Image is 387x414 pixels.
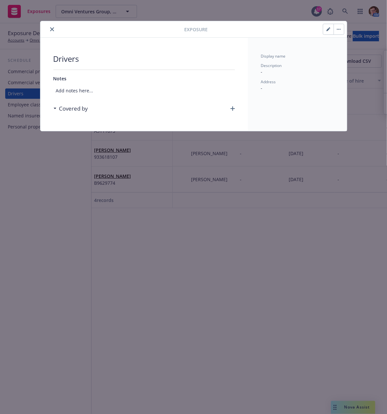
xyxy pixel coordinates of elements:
[261,85,263,91] span: -
[53,75,67,82] span: Notes
[48,25,56,33] button: close
[59,104,88,113] h3: Covered by
[261,63,282,68] span: Description
[53,85,235,97] span: Add notes here...
[53,104,88,113] div: Covered by
[261,69,263,75] span: -
[261,79,276,85] span: Address
[261,53,286,59] span: Display name
[53,53,235,64] span: Drivers
[185,26,208,33] span: Exposure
